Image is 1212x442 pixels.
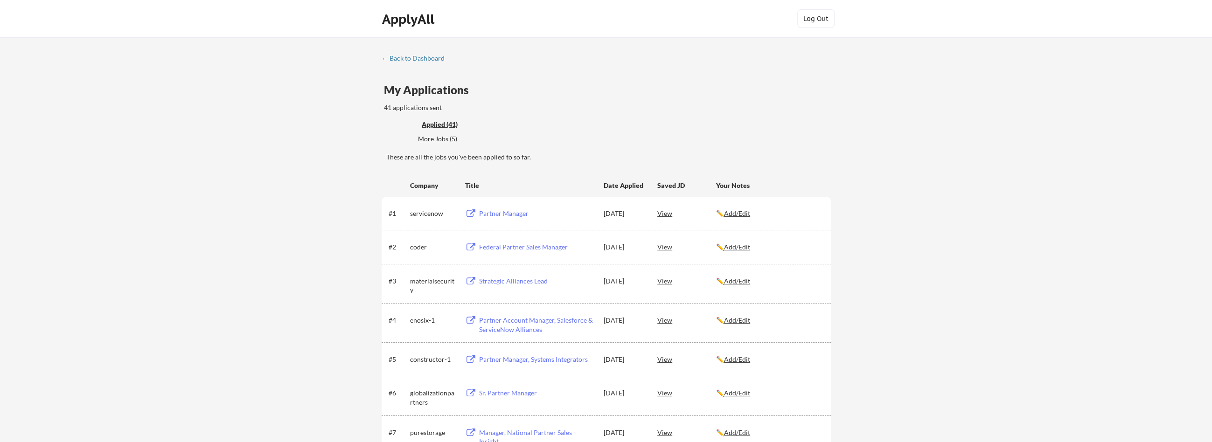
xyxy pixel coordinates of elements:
[716,242,822,252] div: ✏️
[724,355,750,363] u: Add/Edit
[657,238,716,255] div: View
[657,424,716,441] div: View
[716,388,822,398] div: ✏️
[604,355,645,364] div: [DATE]
[384,103,564,112] div: 41 applications sent
[604,181,645,190] div: Date Applied
[657,351,716,367] div: View
[418,134,486,144] div: These are job applications we think you'd be a good fit for, but couldn't apply you to automatica...
[657,205,716,221] div: View
[410,316,457,325] div: enosix-1
[479,355,595,364] div: Partner Manager, Systems Integrators
[716,355,822,364] div: ✏️
[724,209,750,217] u: Add/Edit
[724,316,750,324] u: Add/Edit
[410,428,457,437] div: purestorage
[604,388,645,398] div: [DATE]
[410,276,457,295] div: materialsecurity
[604,209,645,218] div: [DATE]
[386,152,831,162] div: These are all the jobs you've been applied to so far.
[410,181,457,190] div: Company
[410,209,457,218] div: servicenow
[384,84,476,96] div: My Applications
[604,428,645,437] div: [DATE]
[604,242,645,252] div: [DATE]
[724,277,750,285] u: Add/Edit
[716,428,822,437] div: ✏️
[465,181,595,190] div: Title
[716,316,822,325] div: ✏️
[389,388,407,398] div: #6
[389,355,407,364] div: #5
[410,355,457,364] div: constructor-1
[422,120,482,129] div: Applied (41)
[479,276,595,286] div: Strategic Alliances Lead
[604,276,645,286] div: [DATE]
[389,209,407,218] div: #1
[604,316,645,325] div: [DATE]
[479,316,595,334] div: Partner Account Manager, Salesforce & ServiceNow Alliances
[724,428,750,436] u: Add/Edit
[716,209,822,218] div: ✏️
[389,428,407,437] div: #7
[797,9,835,28] button: Log Out
[724,389,750,397] u: Add/Edit
[389,316,407,325] div: #4
[479,242,595,252] div: Federal Partner Sales Manager
[657,177,716,193] div: Saved JD
[657,384,716,401] div: View
[410,242,457,252] div: coder
[422,120,482,130] div: These are all the jobs you've been applied to so far.
[389,276,407,286] div: #3
[716,276,822,286] div: ✏️
[657,272,716,289] div: View
[716,181,822,190] div: Your Notes
[382,11,437,27] div: ApplyAll
[382,55,452,64] a: ← Back to Dashboard
[389,242,407,252] div: #2
[657,311,716,328] div: View
[479,388,595,398] div: Sr. Partner Manager
[382,55,452,62] div: ← Back to Dashboard
[724,243,750,251] u: Add/Edit
[479,209,595,218] div: Partner Manager
[418,134,486,144] div: More Jobs (5)
[410,388,457,407] div: globalizationpartners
